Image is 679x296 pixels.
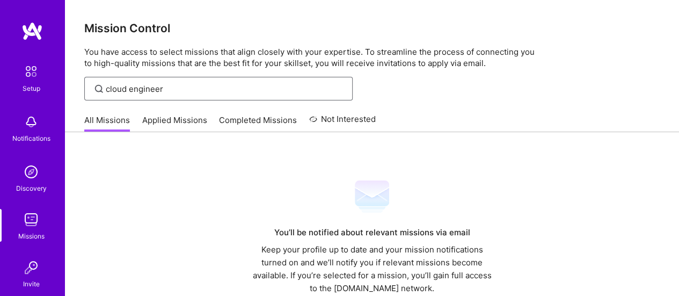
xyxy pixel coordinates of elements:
[84,114,130,132] a: All Missions
[20,257,42,278] img: Invite
[93,83,105,95] i: icon SearchGrey
[248,243,496,295] div: Keep your profile up to date and your mission notifications turned on and we’ll notify you if rel...
[355,179,389,214] img: Mail
[23,278,40,290] div: Invite
[18,230,45,242] div: Missions
[248,226,496,239] div: You’ll be notified about relevant missions via email
[219,114,297,132] a: Completed Missions
[20,60,42,83] img: setup
[84,21,660,35] h3: Mission Control
[142,114,207,132] a: Applied Missions
[84,46,660,69] p: You have access to select missions that align closely with your expertise. To streamline the proc...
[20,111,42,133] img: bell
[106,83,345,95] input: Find Mission...
[21,21,43,41] img: logo
[20,161,42,183] img: discovery
[309,113,376,132] a: Not Interested
[20,209,42,230] img: teamwork
[16,183,47,194] div: Discovery
[23,83,40,94] div: Setup
[12,133,50,144] div: Notifications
